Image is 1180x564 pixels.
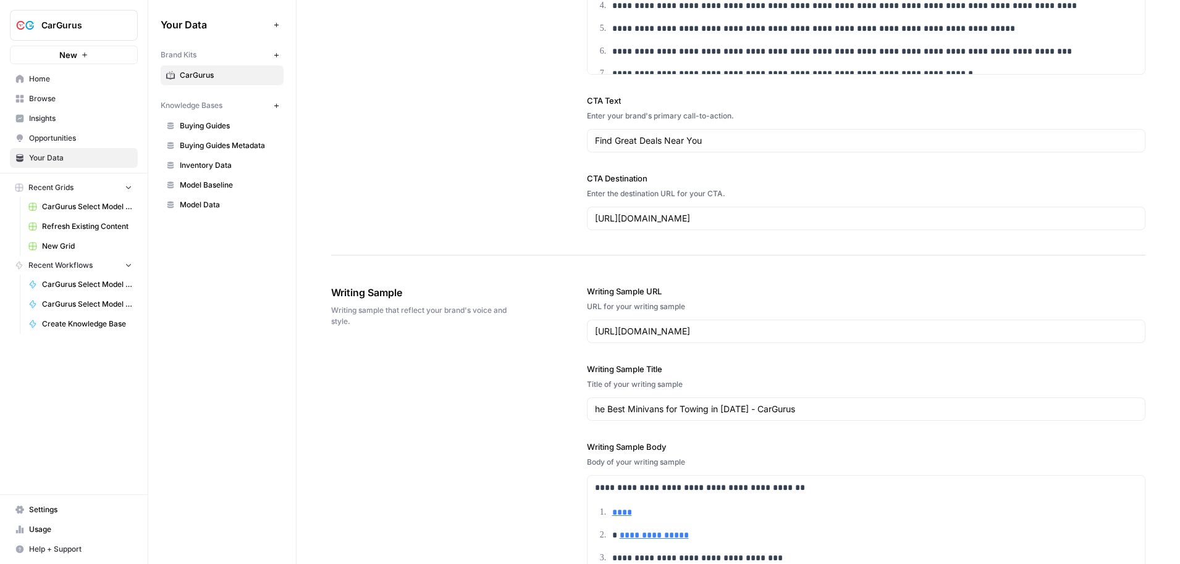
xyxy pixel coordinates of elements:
[42,241,132,252] span: New Grid
[180,140,278,151] span: Buying Guides Metadata
[10,539,138,559] button: Help + Support
[180,120,278,131] span: Buying Guides
[29,524,132,535] span: Usage
[28,260,93,271] span: Recent Workflows
[29,113,132,124] span: Insights
[41,19,116,31] span: CarGurus
[42,201,132,212] span: CarGurus Select Model Year
[595,135,1138,147] input: Gear up and get in the game with Sunday Soccer!
[42,299,132,310] span: CarGurus Select Model Year
[587,188,1146,199] div: Enter the destination URL for your CTA.
[161,65,284,85] a: CarGurus
[161,175,284,195] a: Model Baseline
[161,195,284,215] a: Model Data
[595,325,1138,338] input: www.sundaysoccer.com/game-day
[14,14,36,36] img: CarGurus Logo
[23,197,138,217] a: CarGurus Select Model Year
[10,89,138,109] a: Browse
[10,46,138,64] button: New
[59,49,77,61] span: New
[587,301,1146,312] div: URL for your writing sample
[28,182,74,193] span: Recent Grids
[42,279,132,290] span: CarGurus Select Model Year
[23,236,138,256] a: New Grid
[29,133,132,144] span: Opportunities
[587,379,1146,390] div: Title of your writing sample
[10,256,138,275] button: Recent Workflows
[10,109,138,128] a: Insights
[595,212,1138,225] input: www.sundaysoccer.com/gearup
[587,110,1146,122] div: Enter your brand's primary call-to-action.
[23,294,138,314] a: CarGurus Select Model Year
[10,148,138,168] a: Your Data
[587,285,1146,297] label: Writing Sample URL
[331,305,518,327] span: Writing sample that reflect your brand's voice and style.
[161,100,222,111] span: Knowledge Bases
[10,10,138,41] button: Workspace: CarGurus
[180,70,278,81] span: CarGurus
[180,180,278,191] span: Model Baseline
[161,49,196,60] span: Brand Kits
[587,94,1146,107] label: CTA Text
[29,152,132,164] span: Your Data
[587,172,1146,185] label: CTA Destination
[42,318,132,330] span: Create Knowledge Base
[161,136,284,156] a: Buying Guides Metadata
[23,314,138,334] a: Create Knowledge Base
[29,93,132,104] span: Browse
[42,221,132,232] span: Refresh Existing Content
[595,403,1138,415] input: Game Day Gear Guide
[23,217,138,236] a: Refresh Existing Content
[180,160,278,171] span: Inventory Data
[29,73,132,85] span: Home
[29,544,132,555] span: Help + Support
[587,363,1146,375] label: Writing Sample Title
[29,504,132,515] span: Settings
[180,199,278,210] span: Model Data
[10,520,138,539] a: Usage
[161,156,284,175] a: Inventory Data
[587,441,1146,453] label: Writing Sample Body
[587,457,1146,468] div: Body of your writing sample
[331,285,518,300] span: Writing Sample
[10,128,138,148] a: Opportunities
[23,275,138,294] a: CarGurus Select Model Year
[10,69,138,89] a: Home
[161,116,284,136] a: Buying Guides
[161,17,269,32] span: Your Data
[10,500,138,520] a: Settings
[10,178,138,197] button: Recent Grids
